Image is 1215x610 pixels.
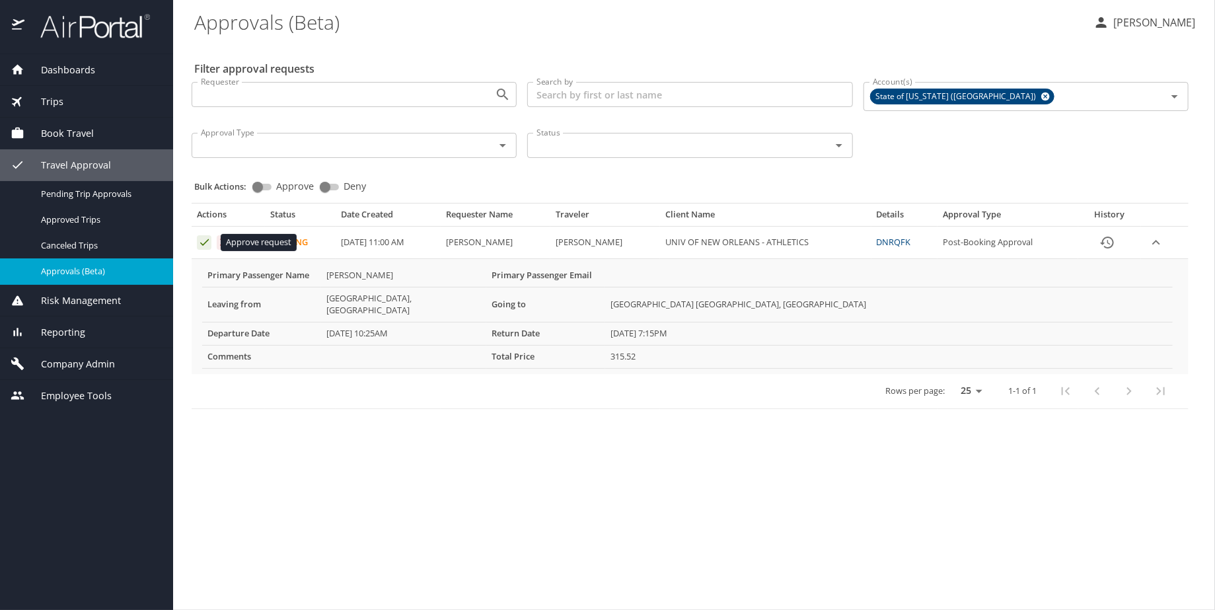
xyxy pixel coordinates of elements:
[202,264,321,287] th: Primary Passenger Name
[550,209,660,226] th: Traveler
[202,345,321,368] th: Comments
[41,265,157,278] span: Approvals (Beta)
[1008,387,1037,395] p: 1-1 of 1
[24,158,111,172] span: Travel Approval
[12,13,26,39] img: icon-airportal.png
[830,136,848,155] button: Open
[194,1,1083,42] h1: Approvals (Beta)
[344,182,366,191] span: Deny
[938,209,1078,226] th: Approval Type
[1165,87,1184,106] button: Open
[192,209,1189,408] table: Approval table
[194,58,314,79] h2: Filter approval requests
[41,239,157,252] span: Canceled Trips
[265,209,336,226] th: Status
[1109,15,1195,30] p: [PERSON_NAME]
[1088,11,1200,34] button: [PERSON_NAME]
[877,236,911,248] a: DNRQFK
[486,345,605,368] th: Total Price
[871,90,1045,104] span: State of [US_STATE] ([GEOGRAPHIC_DATA])
[336,227,441,259] td: [DATE] 11:00 AM
[194,180,257,192] p: Bulk Actions:
[202,264,1173,369] table: More info for approvals
[486,322,605,345] th: Return Date
[202,287,321,322] th: Leaving from
[24,126,94,141] span: Book Travel
[527,82,852,107] input: Search by first or last name
[265,227,336,259] td: Pending
[605,287,1173,322] td: [GEOGRAPHIC_DATA] [GEOGRAPHIC_DATA], [GEOGRAPHIC_DATA]
[336,209,441,226] th: Date Created
[321,287,486,322] td: [GEOGRAPHIC_DATA], [GEOGRAPHIC_DATA]
[441,227,550,259] td: [PERSON_NAME]
[441,209,550,226] th: Requester Name
[494,136,512,155] button: Open
[950,381,987,400] select: rows per page
[192,209,265,226] th: Actions
[1078,209,1142,226] th: History
[24,389,112,403] span: Employee Tools
[41,188,157,200] span: Pending Trip Approvals
[202,322,321,345] th: Departure Date
[24,63,95,77] span: Dashboards
[938,227,1078,259] td: Post-Booking Approval
[605,345,1173,368] td: 315.52
[660,227,871,259] td: UNIV OF NEW ORLEANS - ATHLETICS
[321,322,486,345] td: [DATE] 10:25AM
[871,209,938,226] th: Details
[321,264,486,287] td: [PERSON_NAME]
[26,13,150,39] img: airportal-logo.png
[605,322,1173,345] td: [DATE] 7:15PM
[486,264,605,287] th: Primary Passenger Email
[870,89,1054,104] div: State of [US_STATE] ([GEOGRAPHIC_DATA])
[660,209,871,226] th: Client Name
[486,287,605,322] th: Going to
[24,95,63,109] span: Trips
[217,235,231,250] button: Deny request
[885,387,945,395] p: Rows per page:
[1146,233,1166,252] button: expand row
[24,293,121,308] span: Risk Management
[276,182,314,191] span: Approve
[1091,227,1123,258] button: History
[24,357,115,371] span: Company Admin
[24,325,85,340] span: Reporting
[550,227,660,259] td: [PERSON_NAME]
[41,213,157,226] span: Approved Trips
[494,85,512,104] button: Open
